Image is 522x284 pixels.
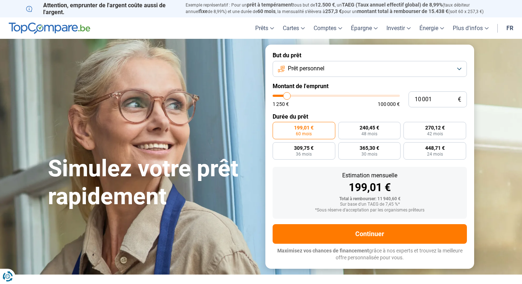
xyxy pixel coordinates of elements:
span: 199,01 € [294,125,314,130]
label: Durée du prêt [273,113,467,120]
span: 448,71 € [425,145,445,151]
div: Sur base d'un TAEG de 7,45 %* [278,202,461,207]
a: Comptes [309,17,347,39]
button: Prêt personnel [273,61,467,77]
span: 1 250 € [273,102,289,107]
a: Épargne [347,17,382,39]
span: 365,30 € [360,145,379,151]
a: fr [502,17,518,39]
div: Total à rembourser: 11 940,60 € [278,197,461,202]
h1: Simulez votre prêt rapidement [48,155,257,211]
span: € [458,96,461,103]
div: *Sous réserve d'acceptation par les organismes prêteurs [278,208,461,213]
label: Montant de l'emprunt [273,83,467,90]
div: Estimation mensuelle [278,173,461,178]
span: 100 000 € [378,102,400,107]
label: But du prêt [273,52,467,59]
span: 270,12 € [425,125,445,130]
span: 240,45 € [360,125,379,130]
span: TAEG (Taux annuel effectif global) de 8,99% [342,2,443,8]
a: Plus d'infos [448,17,493,39]
a: Investir [382,17,415,39]
span: 257,3 € [325,8,342,14]
span: 36 mois [296,152,312,156]
span: 24 mois [427,152,443,156]
p: Attention, emprunter de l'argent coûte aussi de l'argent. [26,2,177,16]
a: Prêts [251,17,278,39]
span: fixe [199,8,208,14]
p: Exemple représentatif : Pour un tous but de , un (taux débiteur annuel de 8,99%) et une durée de ... [186,2,496,15]
p: grâce à nos experts et trouvez la meilleure offre personnalisée pour vous. [273,247,467,262]
span: 30 mois [361,152,377,156]
img: TopCompare [9,22,90,34]
span: montant total à rembourser de 15.438 € [357,8,448,14]
span: Maximisez vos chances de financement [277,248,369,254]
span: 60 mois [257,8,275,14]
span: 48 mois [361,132,377,136]
div: 199,01 € [278,182,461,193]
span: 12.500 € [315,2,335,8]
span: prêt à tempérament [247,2,293,8]
span: 309,75 € [294,145,314,151]
span: 42 mois [427,132,443,136]
a: Cartes [278,17,309,39]
button: Continuer [273,224,467,244]
a: Énergie [415,17,448,39]
span: 60 mois [296,132,312,136]
span: Prêt personnel [288,65,324,73]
